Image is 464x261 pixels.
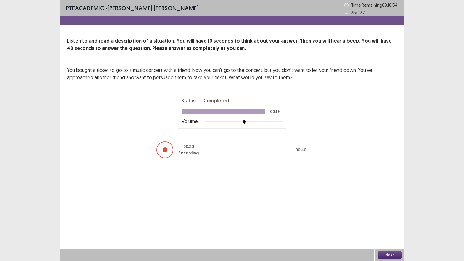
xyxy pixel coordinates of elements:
p: Listen to and read a description of a situation. You will have 10 seconds to think about your ans... [67,37,397,52]
p: 35 of 37 [351,9,365,16]
p: - [PERSON_NAME] [PERSON_NAME] [66,4,198,13]
p: Volume: [182,118,199,125]
p: You bought a ticket to go to a music concert with a friend. Now you can't go to the concert, but ... [67,66,397,81]
p: 00:19 [270,109,280,114]
p: 00 : 40 [295,147,306,153]
p: Completed [203,97,229,104]
p: Time Remaining 00 : 16 : 54 [351,2,398,8]
button: Next [378,251,402,259]
p: Recording [178,150,199,156]
img: arrow-thumb [242,120,246,124]
span: PTE academic [66,4,104,12]
p: 00 : 20 [183,143,194,150]
p: Status: [182,97,196,104]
